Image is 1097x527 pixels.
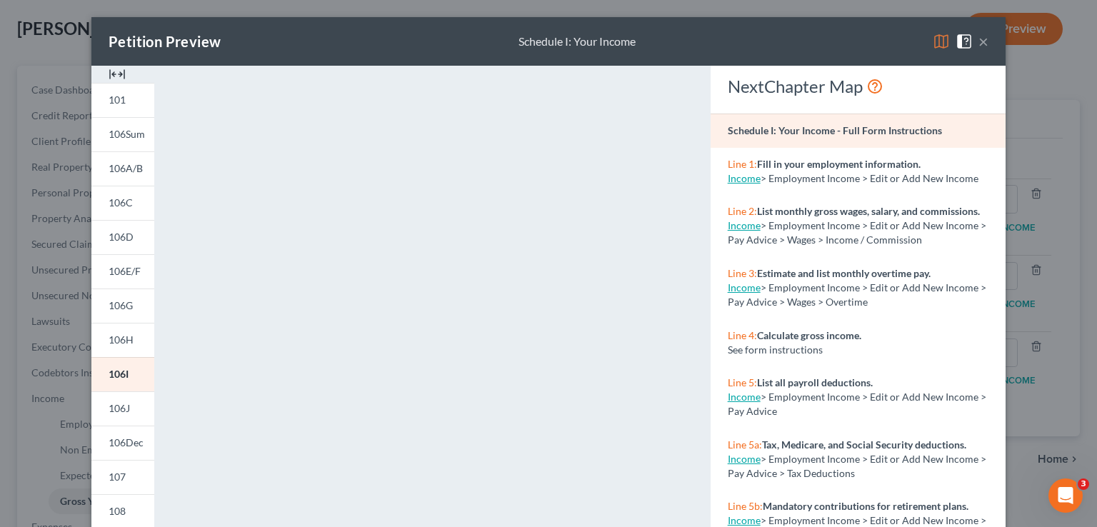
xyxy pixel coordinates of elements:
span: > Employment Income > Edit or Add New Income > Pay Advice > Wages > Overtime [728,281,986,308]
span: 3 [1078,478,1089,490]
span: Line 2: [728,205,757,217]
button: × [978,33,988,50]
span: Line 5b: [728,500,763,512]
a: 106H [91,323,154,357]
strong: Estimate and list monthly overtime pay. [757,267,931,279]
span: 106C [109,196,133,209]
strong: List all payroll deductions. [757,376,873,388]
strong: Tax, Medicare, and Social Security deductions. [762,438,966,451]
div: Schedule I: Your Income [519,34,636,50]
strong: List monthly gross wages, salary, and commissions. [757,205,980,217]
span: 106E/F [109,265,141,277]
a: 106E/F [91,254,154,288]
a: Income [728,219,761,231]
span: Line 1: [728,158,757,170]
a: 106Sum [91,117,154,151]
span: See form instructions [728,343,823,356]
a: Income [728,281,761,293]
a: Income [728,453,761,465]
strong: Fill in your employment information. [757,158,921,170]
span: > Employment Income > Edit or Add New Income > Pay Advice > Tax Deductions [728,453,986,479]
div: Petition Preview [109,31,221,51]
span: 108 [109,505,126,517]
span: 106I [109,368,129,380]
a: 107 [91,460,154,494]
strong: Schedule I: Your Income - Full Form Instructions [728,124,942,136]
span: > Employment Income > Edit or Add New Income [761,172,978,184]
a: 106A/B [91,151,154,186]
img: expand-e0f6d898513216a626fdd78e52531dac95497ffd26381d4c15ee2fc46db09dca.svg [109,66,126,83]
a: 106G [91,288,154,323]
a: Income [728,514,761,526]
iframe: Intercom live chat [1048,478,1083,513]
a: 106J [91,391,154,426]
span: 101 [109,94,126,106]
span: 106H [109,333,134,346]
span: Line 4: [728,329,757,341]
a: Income [728,172,761,184]
span: 106Sum [109,128,145,140]
span: > Employment Income > Edit or Add New Income > Pay Advice > Wages > Income / Commission [728,219,986,246]
span: 107 [109,471,126,483]
a: Income [728,391,761,403]
span: Line 3: [728,267,757,279]
a: 106I [91,357,154,391]
span: 106A/B [109,162,143,174]
a: 106D [91,220,154,254]
img: map-eea8200ae884c6f1103ae1953ef3d486a96c86aabb227e865a55264e3737af1f.svg [933,33,950,50]
strong: Mandatory contributions for retirement plans. [763,500,968,512]
span: 106G [109,299,133,311]
div: NextChapter Map [728,75,988,98]
span: 106Dec [109,436,144,448]
span: Line 5a: [728,438,762,451]
a: 101 [91,83,154,117]
span: Line 5: [728,376,757,388]
strong: Calculate gross income. [757,329,861,341]
span: 106J [109,402,130,414]
span: > Employment Income > Edit or Add New Income > Pay Advice [728,391,986,417]
a: 106C [91,186,154,220]
img: help-close-5ba153eb36485ed6c1ea00a893f15db1cb9b99d6cae46e1a8edb6c62d00a1a76.svg [956,33,973,50]
span: 106D [109,231,134,243]
a: 106Dec [91,426,154,460]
